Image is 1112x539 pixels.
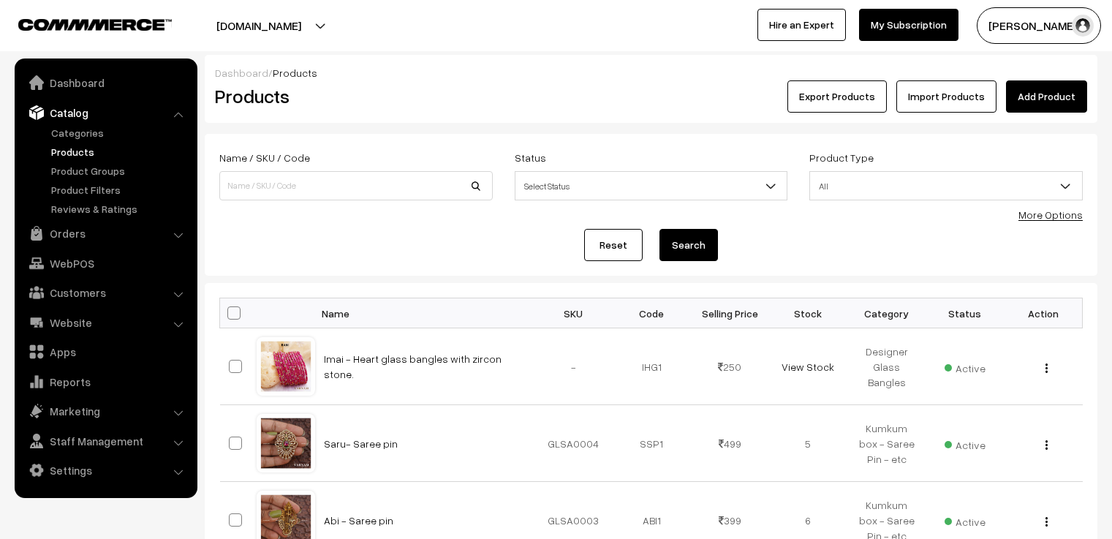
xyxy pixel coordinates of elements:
[782,361,834,373] a: View Stock
[515,150,546,165] label: Status
[809,150,874,165] label: Product Type
[534,405,613,482] td: GLSA0004
[757,9,846,41] a: Hire an Expert
[215,65,1087,80] div: /
[1006,80,1087,113] a: Add Product
[273,67,317,79] span: Products
[926,298,1004,328] th: Status
[945,357,986,376] span: Active
[659,229,718,261] button: Search
[18,69,192,96] a: Dashboard
[613,405,691,482] td: SSP1
[18,428,192,454] a: Staff Management
[18,369,192,395] a: Reports
[1004,298,1082,328] th: Action
[48,201,192,216] a: Reviews & Ratings
[18,457,192,483] a: Settings
[215,85,491,108] h2: Products
[48,182,192,197] a: Product Filters
[847,405,926,482] td: Kumkum box - Saree Pin - etc
[809,171,1083,200] span: All
[165,7,352,44] button: [DOMAIN_NAME]
[1045,363,1048,373] img: Menu
[977,7,1101,44] button: [PERSON_NAME] C
[48,125,192,140] a: Categories
[810,173,1082,199] span: All
[691,405,769,482] td: 499
[859,9,958,41] a: My Subscription
[219,150,310,165] label: Name / SKU / Code
[769,298,847,328] th: Stock
[945,434,986,453] span: Active
[515,173,787,199] span: Select Status
[18,339,192,365] a: Apps
[613,298,691,328] th: Code
[787,80,887,113] button: Export Products
[18,279,192,306] a: Customers
[945,510,986,529] span: Active
[18,15,146,32] a: COMMMERCE
[896,80,996,113] a: Import Products
[691,298,769,328] th: Selling Price
[324,437,398,450] a: Saru- Saree pin
[1045,517,1048,527] img: Menu
[847,298,926,328] th: Category
[215,67,268,79] a: Dashboard
[769,405,847,482] td: 5
[18,220,192,246] a: Orders
[1045,440,1048,450] img: Menu
[613,328,691,405] td: IHG1
[584,229,643,261] a: Reset
[534,298,613,328] th: SKU
[1018,208,1083,221] a: More Options
[315,298,534,328] th: Name
[847,328,926,405] td: Designer Glass Bangles
[515,171,788,200] span: Select Status
[18,99,192,126] a: Catalog
[324,514,393,527] a: Abi - Saree pin
[18,309,192,336] a: Website
[18,398,192,424] a: Marketing
[691,328,769,405] td: 250
[48,163,192,178] a: Product Groups
[48,144,192,159] a: Products
[18,250,192,276] a: WebPOS
[534,328,613,405] td: -
[219,171,493,200] input: Name / SKU / Code
[18,19,172,30] img: COMMMERCE
[324,353,502,380] a: Imai - Heart glass bangles with zircon stone.
[1072,15,1094,37] img: user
